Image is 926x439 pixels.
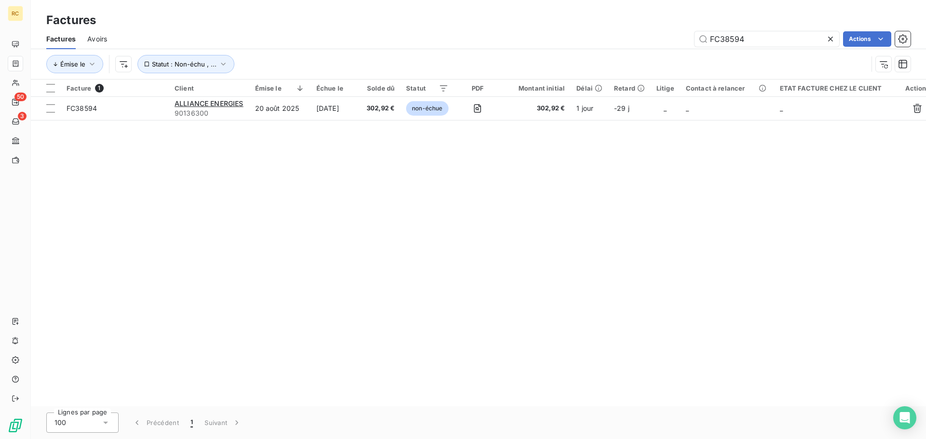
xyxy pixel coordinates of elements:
span: 1 [191,418,193,427]
a: 3 [8,114,23,129]
button: 1 [185,412,199,433]
span: 302,92 € [367,104,395,113]
div: Open Intercom Messenger [893,406,916,429]
span: 302,92 € [507,104,565,113]
button: Précédent [126,412,185,433]
span: Émise le [60,60,85,68]
span: _ [780,104,783,112]
button: Statut : Non-échu , ... [137,55,234,73]
div: Échue le [316,84,355,92]
div: PDF [460,84,495,92]
span: 100 [54,418,66,427]
td: [DATE] [311,97,361,120]
span: Facture [67,84,91,92]
button: Actions [843,31,891,47]
span: 3 [18,112,27,120]
h3: Factures [46,12,96,29]
div: Émise le [255,84,305,92]
button: Suivant [199,412,247,433]
span: _ [664,104,667,112]
span: ALLIANCE ENERGIES [175,99,244,107]
span: 90136300 [175,108,244,118]
span: Avoirs [87,34,107,44]
div: Litige [656,84,674,92]
div: Statut [406,84,448,92]
div: Délai [576,84,602,92]
div: Solde dû [367,84,395,92]
span: _ [686,104,689,112]
div: RC [8,6,23,21]
td: 1 jour [571,97,608,120]
span: FC38594 [67,104,97,112]
span: Factures [46,34,76,44]
div: Montant initial [507,84,565,92]
img: Logo LeanPay [8,418,23,433]
div: Retard [614,84,645,92]
div: ETAT FACTURE CHEZ LE CLIENT [780,84,894,92]
a: 50 [8,94,23,110]
span: 50 [14,93,27,101]
div: Client [175,84,244,92]
span: Statut : Non-échu , ... [152,60,217,68]
button: Émise le [46,55,103,73]
span: 1 [95,84,104,93]
div: Contact à relancer [686,84,768,92]
span: -29 j [614,104,629,112]
input: Rechercher [694,31,839,47]
span: non-échue [406,101,448,116]
td: 20 août 2025 [249,97,311,120]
